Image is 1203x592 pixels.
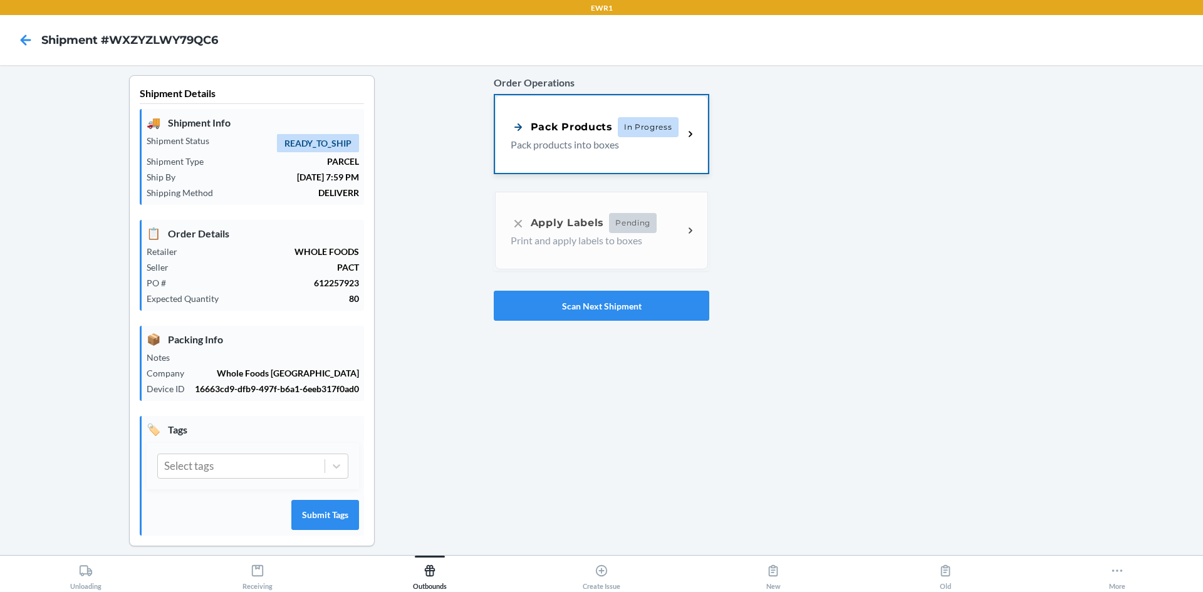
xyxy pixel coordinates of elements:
p: Whole Foods [GEOGRAPHIC_DATA] [194,366,359,380]
span: 🚚 [147,114,160,131]
button: Receiving [172,556,343,590]
p: [DATE] 7:59 PM [185,170,359,184]
p: Shipment Info [147,114,359,131]
p: Notes [147,351,180,364]
p: Shipment Status [147,134,219,147]
div: Pack Products [511,119,613,135]
div: Create Issue [583,559,620,590]
div: Outbounds [413,559,447,590]
a: Pack ProductsIn ProgressPack products into boxes [494,94,709,174]
div: New [766,559,781,590]
span: 📋 [147,225,160,242]
span: 🏷️ [147,421,160,438]
p: EWR1 [591,3,613,14]
button: Submit Tags [291,500,359,530]
p: Order Operations [494,75,709,90]
button: Old [859,556,1031,590]
span: In Progress [618,117,679,137]
p: 612257923 [176,276,359,289]
span: READY_TO_SHIP [277,134,359,152]
p: Packing Info [147,331,359,348]
div: Receiving [242,559,273,590]
p: Seller [147,261,179,274]
div: Old [939,559,952,590]
p: Retailer [147,245,187,258]
p: PARCEL [214,155,359,168]
p: Ship By [147,170,185,184]
p: PO # [147,276,176,289]
p: DELIVERR [223,186,359,199]
span: 📦 [147,331,160,348]
p: WHOLE FOODS [187,245,359,258]
p: Company [147,366,194,380]
h4: Shipment #WXZYZLWY79QC6 [41,32,218,48]
p: Expected Quantity [147,292,229,305]
p: Order Details [147,225,359,242]
p: Shipping Method [147,186,223,199]
p: PACT [179,261,359,274]
p: Shipment Type [147,155,214,168]
div: More [1109,559,1125,590]
p: 16663cd9-dfb9-497f-b6a1-6eeb317f0ad0 [195,382,359,395]
button: Outbounds [344,556,516,590]
p: Shipment Details [140,86,364,104]
p: Device ID [147,382,195,395]
button: More [1031,556,1203,590]
button: Create Issue [516,556,687,590]
div: Unloading [70,559,102,590]
p: 80 [229,292,359,305]
button: Scan Next Shipment [494,291,709,321]
div: Select tags [164,458,214,474]
p: Pack products into boxes [511,137,674,152]
p: Tags [147,421,359,438]
button: New [687,556,859,590]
